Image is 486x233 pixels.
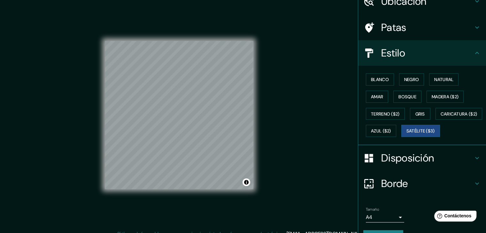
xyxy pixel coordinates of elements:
button: Madera ($2) [427,91,464,103]
font: Estilo [381,46,405,60]
font: Disposición [381,151,434,165]
font: Natural [434,77,453,82]
font: Satélite ($3) [406,128,435,134]
font: Bosque [398,94,416,100]
iframe: Lanzador de widgets de ayuda [429,208,479,226]
font: Amar [371,94,383,100]
button: Terreno ($2) [366,108,405,120]
font: Azul ($2) [371,128,391,134]
div: Borde [358,171,486,196]
button: Azul ($2) [366,125,396,137]
font: Madera ($2) [432,94,459,100]
div: Disposición [358,145,486,171]
font: Blanco [371,77,389,82]
button: Blanco [366,73,394,86]
font: Patas [381,21,406,34]
font: A4 [366,214,372,221]
div: Estilo [358,40,486,66]
button: Satélite ($3) [401,125,440,137]
button: Bosque [393,91,421,103]
font: Terreno ($2) [371,111,400,117]
div: A4 [366,212,404,222]
button: Amar [366,91,388,103]
div: Patas [358,15,486,40]
button: Negro [399,73,424,86]
font: Borde [381,177,408,190]
font: Caricatura ($2) [441,111,477,117]
button: Gris [410,108,430,120]
button: Natural [429,73,459,86]
canvas: Mapa [105,41,253,189]
font: Tamaño [366,207,379,212]
button: Activar o desactivar atribución [243,178,250,186]
font: Negro [404,77,419,82]
button: Caricatura ($2) [436,108,482,120]
font: Gris [415,111,425,117]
